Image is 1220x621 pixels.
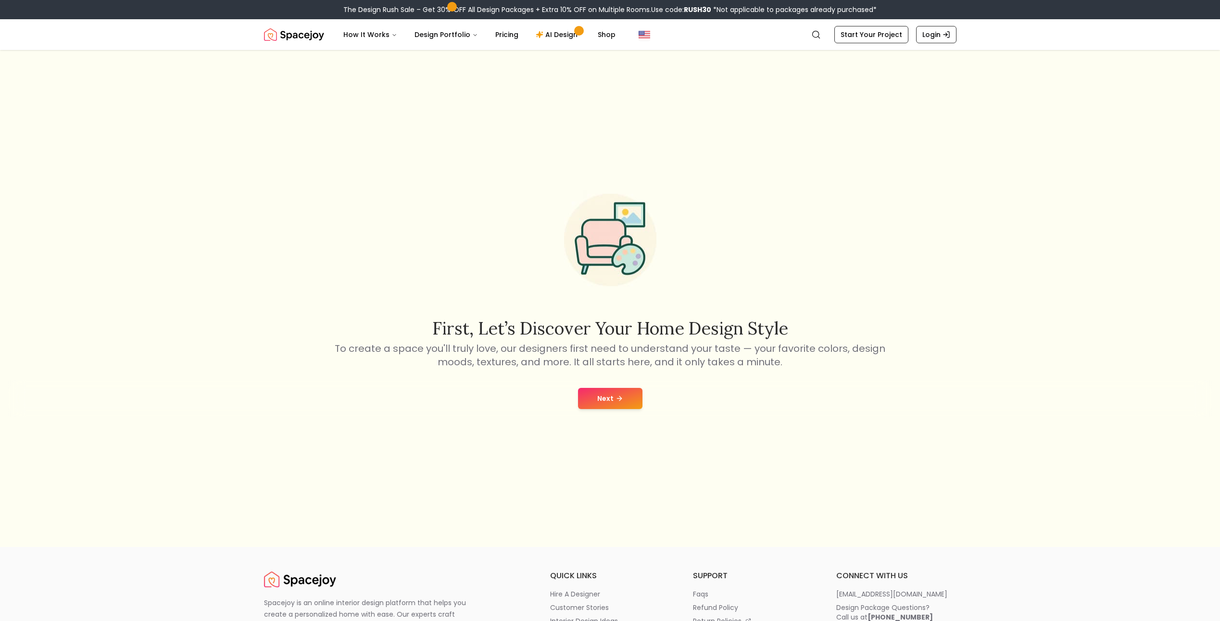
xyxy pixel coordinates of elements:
button: Next [578,388,642,409]
img: Spacejoy Logo [264,570,336,589]
div: The Design Rush Sale – Get 30% OFF All Design Packages + Extra 10% OFF on Multiple Rooms. [343,5,877,14]
a: Spacejoy [264,570,336,589]
a: Spacejoy [264,25,324,44]
a: hire a designer [550,589,670,599]
h6: quick links [550,570,670,582]
span: *Not applicable to packages already purchased* [711,5,877,14]
a: AI Design [528,25,588,44]
a: [EMAIL_ADDRESS][DOMAIN_NAME] [836,589,956,599]
h2: First, let’s discover your home design style [333,319,887,338]
img: United States [639,29,650,40]
h6: support [693,570,813,582]
button: How It Works [336,25,405,44]
button: Design Portfolio [407,25,486,44]
a: customer stories [550,603,670,612]
a: Login [916,26,956,43]
img: Spacejoy Logo [264,25,324,44]
p: refund policy [693,603,738,612]
p: hire a designer [550,589,600,599]
b: RUSH30 [684,5,711,14]
p: [EMAIL_ADDRESS][DOMAIN_NAME] [836,589,947,599]
a: Shop [590,25,623,44]
a: Pricing [488,25,526,44]
nav: Global [264,19,956,50]
p: To create a space you'll truly love, our designers first need to understand your taste — your fav... [333,342,887,369]
p: faqs [693,589,708,599]
a: faqs [693,589,813,599]
a: Start Your Project [834,26,908,43]
nav: Main [336,25,623,44]
a: refund policy [693,603,813,612]
img: Start Style Quiz Illustration [549,178,672,301]
span: Use code: [651,5,711,14]
h6: connect with us [836,570,956,582]
p: customer stories [550,603,609,612]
